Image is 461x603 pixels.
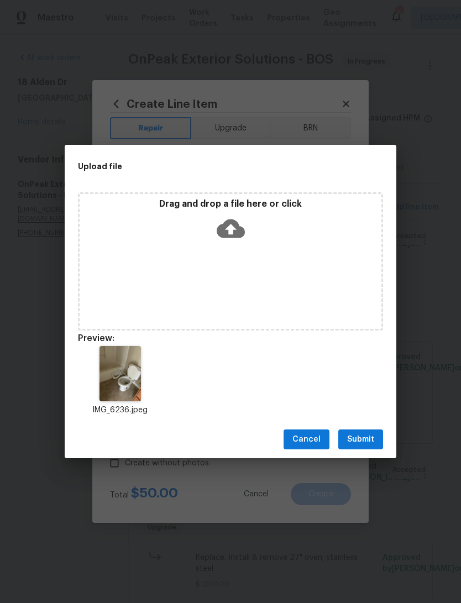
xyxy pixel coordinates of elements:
span: Cancel [292,433,321,447]
p: IMG_6236.jpeg [78,405,162,416]
p: Drag and drop a file here or click [80,198,381,210]
img: Z [99,346,141,401]
button: Submit [338,429,383,450]
span: Submit [347,433,374,447]
button: Cancel [284,429,329,450]
h2: Upload file [78,160,333,172]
